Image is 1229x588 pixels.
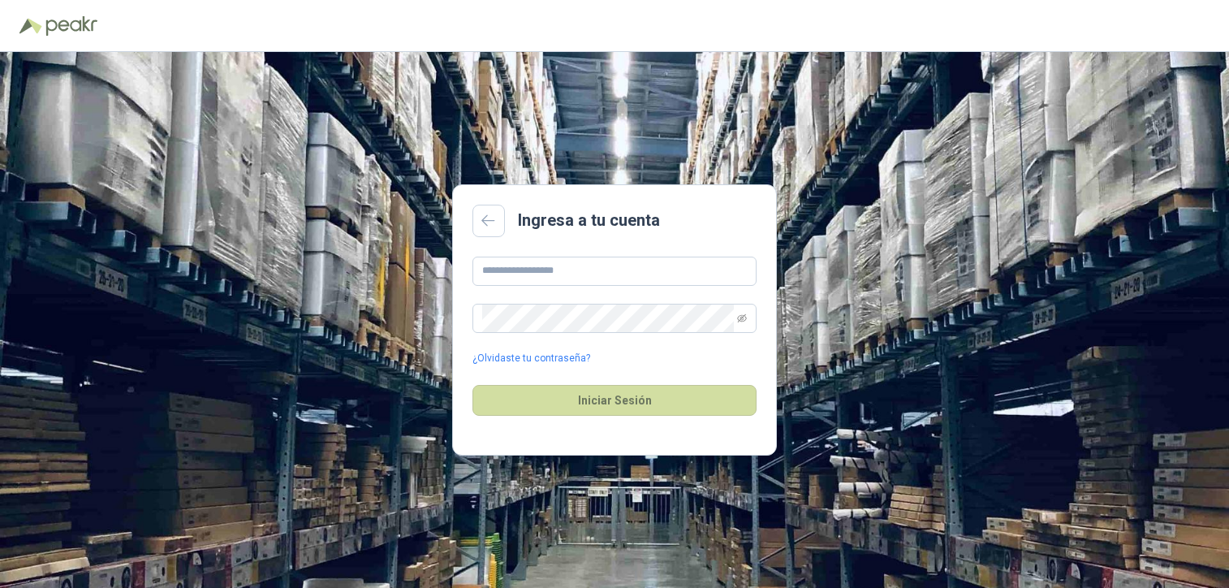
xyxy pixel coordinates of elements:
button: Iniciar Sesión [472,385,757,416]
img: Logo [19,18,42,34]
a: ¿Olvidaste tu contraseña? [472,351,590,366]
img: Peakr [45,16,97,36]
span: eye-invisible [737,313,747,323]
h2: Ingresa a tu cuenta [518,208,660,233]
